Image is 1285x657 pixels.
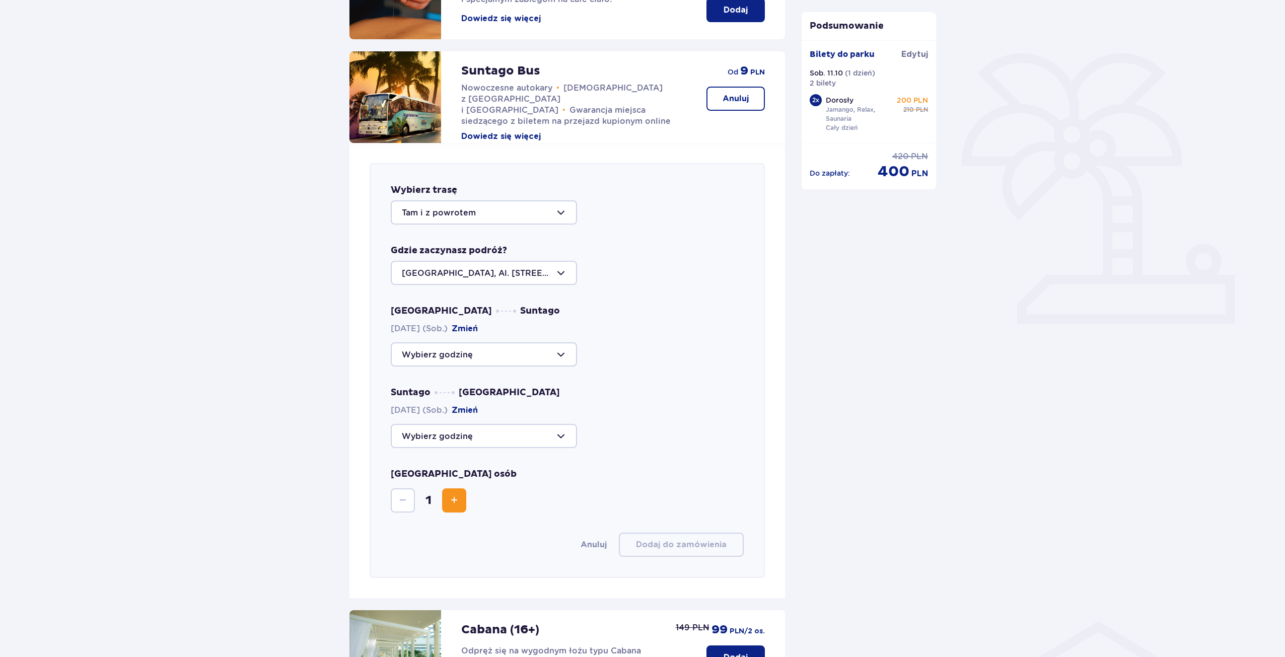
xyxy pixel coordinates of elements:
[461,13,541,24] button: Dowiedz się więcej
[391,468,517,480] p: [GEOGRAPHIC_DATA] osób
[391,488,415,513] button: Zmniejsz
[826,95,853,105] p: Dorosły
[459,387,560,399] span: [GEOGRAPHIC_DATA]
[391,405,478,416] span: [DATE] (Sob.)
[391,305,492,317] span: [GEOGRAPHIC_DATA]
[878,162,909,181] span: 400
[461,131,541,142] button: Dowiedz się więcej
[562,105,565,115] span: •
[911,168,928,179] span: PLN
[711,622,728,637] span: 99
[461,63,540,79] p: Suntago Bus
[676,622,709,633] p: 149 PLN
[810,68,843,78] p: Sob. 11.10
[496,310,516,313] img: dots
[750,67,765,78] span: PLN
[730,626,765,636] span: PLN /2 os.
[435,391,455,394] img: dots
[581,539,607,550] button: Anuluj
[826,105,895,123] p: Jamango, Relax, Saunaria
[556,83,559,93] span: •
[417,493,440,508] span: 1
[520,305,560,317] span: Suntago
[810,94,822,106] div: 2 x
[391,184,457,196] p: Wybierz trasę
[724,5,748,16] p: Dodaj
[619,533,744,557] button: Dodaj do zamówienia
[897,95,928,105] p: 200 PLN
[810,168,850,178] p: Do zapłaty :
[442,488,466,513] button: Zwiększ
[391,323,478,334] span: [DATE] (Sob.)
[349,51,441,143] img: attraction
[911,151,928,162] span: PLN
[706,87,765,111] button: Anuluj
[391,245,507,257] p: Gdzie zaczynasz podróż?
[916,105,928,114] span: PLN
[723,93,749,104] p: Anuluj
[452,405,478,416] button: Zmień
[461,83,552,93] span: Nowoczesne autokary
[810,78,836,88] p: 2 bilety
[636,539,727,550] p: Dodaj do zamówienia
[810,49,875,60] p: Bilety do parku
[391,387,431,399] span: Suntago
[845,68,875,78] p: ( 1 dzień )
[892,151,909,162] span: 420
[461,83,663,115] span: [DEMOGRAPHIC_DATA] z [GEOGRAPHIC_DATA] i [GEOGRAPHIC_DATA]
[461,622,539,637] p: Cabana (16+)
[826,123,858,132] p: Cały dzień
[740,63,748,79] span: 9
[901,49,928,60] span: Edytuj
[903,105,914,114] span: 210
[728,67,738,77] span: od
[802,20,937,32] p: Podsumowanie
[452,323,478,334] button: Zmień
